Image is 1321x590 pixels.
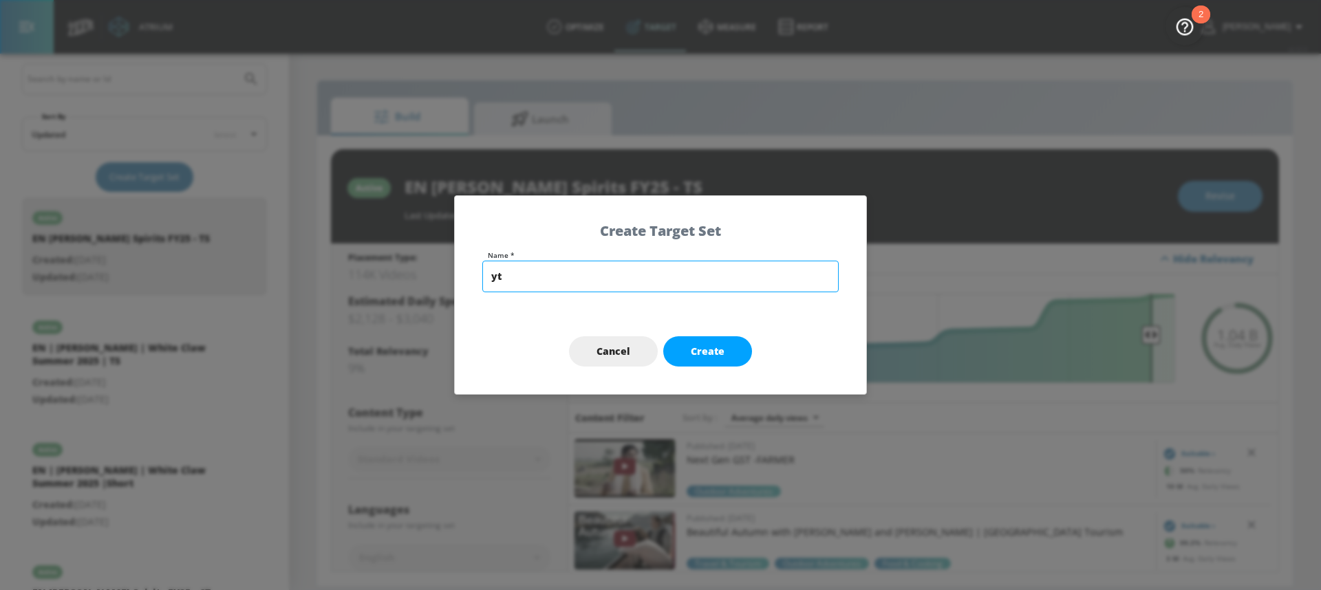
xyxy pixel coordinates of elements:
[1199,14,1203,32] div: 2
[597,343,630,360] span: Cancel
[482,223,839,238] h5: Create Target Set
[663,336,752,367] button: Create
[569,336,658,367] button: Cancel
[488,252,839,259] label: Name *
[1166,7,1204,45] button: Open Resource Center, 2 new notifications
[691,343,724,360] span: Create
